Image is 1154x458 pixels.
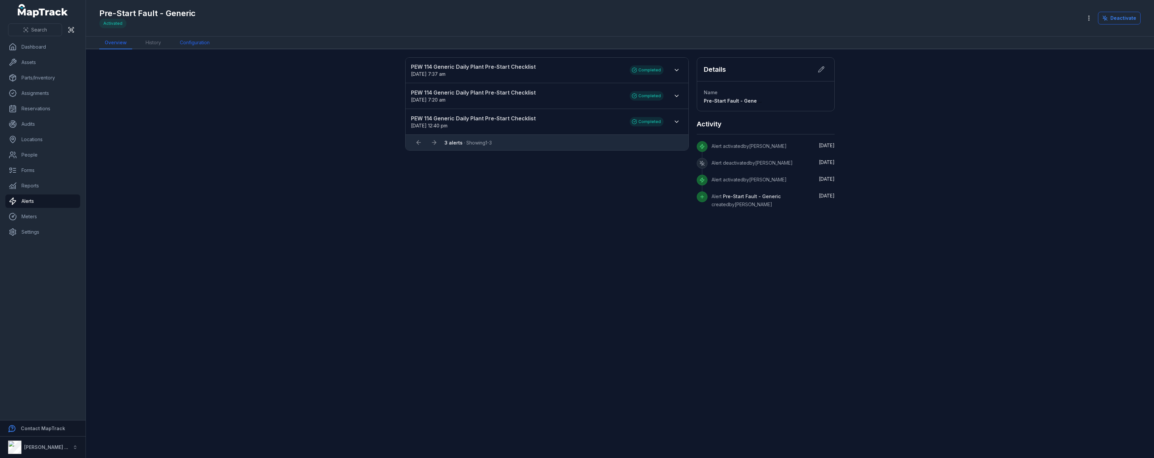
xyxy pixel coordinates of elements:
a: People [5,148,80,162]
span: · Showing 1 - 3 [444,140,492,146]
time: 10/7/2025, 1:49:08 PM [819,142,835,148]
a: Assignments [5,87,80,100]
span: [DATE] 7:20 am [411,97,445,103]
div: Activated [99,19,126,28]
span: [DATE] [819,159,835,165]
a: Audits [5,117,80,131]
div: Completed [630,117,664,126]
a: PEW 114 Generic Daily Plant Pre-Start Checklist[DATE] 7:20 am [411,89,623,103]
a: Alerts [5,194,80,208]
time: 6/2/2025, 12:40:08 PM [411,123,448,128]
strong: PEW 114 Generic Daily Plant Pre-Start Checklist [411,89,623,97]
span: Name [704,90,718,95]
a: Meters [5,210,80,223]
span: [DATE] [819,142,835,148]
div: Completed [630,91,664,101]
span: [DATE] [819,176,835,182]
a: Settings [5,225,80,239]
a: Reservations [5,102,80,115]
strong: [PERSON_NAME] Group [24,444,79,450]
span: Alert activated by [PERSON_NAME] [712,177,787,182]
span: [DATE] 12:40 pm [411,123,448,128]
button: Deactivate [1098,12,1141,24]
a: PEW 114 Generic Daily Plant Pre-Start Checklist[DATE] 7:37 am [411,63,623,77]
span: [DATE] [819,193,835,198]
a: Overview [99,37,132,49]
button: Search [8,23,62,36]
time: 5/8/2025, 10:49:54 AM [819,193,835,198]
a: History [140,37,166,49]
a: Locations [5,133,80,146]
a: Assets [5,56,80,69]
strong: Contact MapTrack [21,425,65,431]
h2: Details [704,65,726,74]
span: [DATE] 7:37 am [411,71,445,77]
span: Alert deactivated by [PERSON_NAME] [712,160,793,166]
a: MapTrack [18,4,68,17]
div: Completed [630,65,664,75]
time: 10/4/2025, 7:37:52 AM [411,71,445,77]
time: 5/8/2025, 10:55:06 AM [819,176,835,182]
a: Dashboard [5,40,80,54]
span: Alert activated by [PERSON_NAME] [712,143,787,149]
time: 8/13/2025, 7:20:37 AM [411,97,445,103]
span: Search [31,26,47,33]
strong: PEW 114 Generic Daily Plant Pre-Start Checklist [411,114,623,122]
span: Pre-Start Fault - Generic [723,193,781,199]
span: Alert created by [PERSON_NAME] [712,193,781,207]
h2: Activity [697,119,722,129]
a: Forms [5,164,80,177]
h1: Pre-Start Fault - Generic [99,8,196,19]
strong: 3 alerts [444,140,463,146]
a: Reports [5,179,80,192]
a: Parts/Inventory [5,71,80,84]
a: PEW 114 Generic Daily Plant Pre-Start Checklist[DATE] 12:40 pm [411,114,623,129]
strong: PEW 114 Generic Daily Plant Pre-Start Checklist [411,63,623,71]
a: Configuration [174,37,215,49]
time: 10/7/2025, 1:47:43 PM [819,159,835,165]
span: Pre-Start Fault - Generic [704,98,763,104]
